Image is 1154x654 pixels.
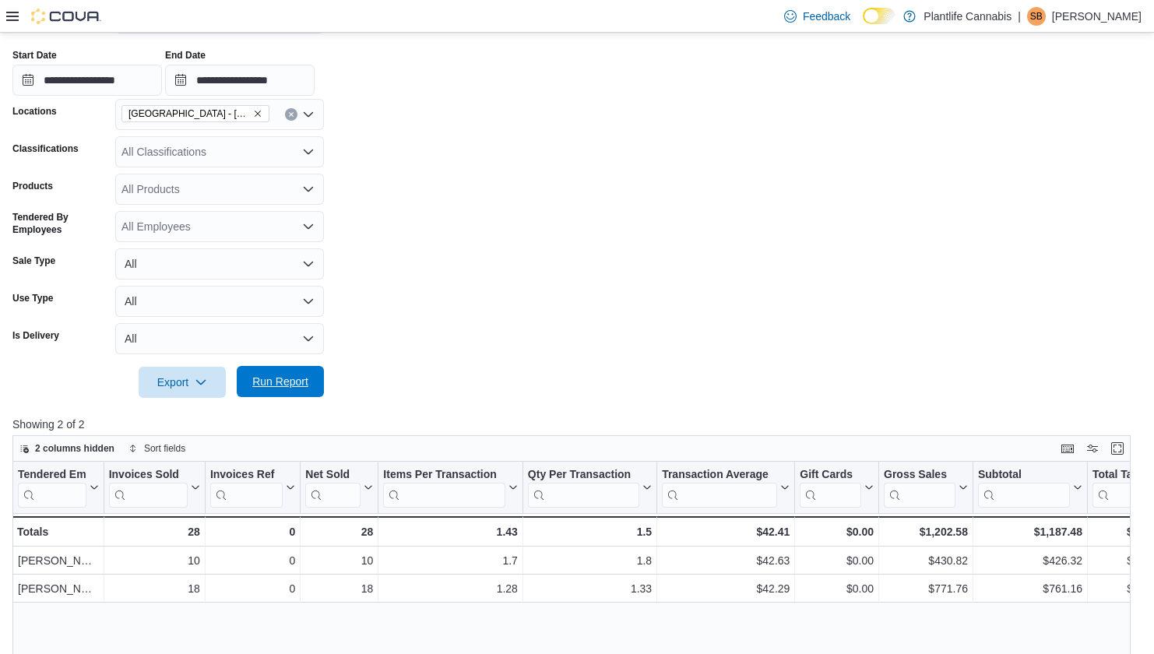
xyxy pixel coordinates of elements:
[1027,7,1046,26] div: Stephanie Brimner
[18,468,86,483] div: Tendered Employee
[305,468,361,483] div: Net Sold
[1083,439,1102,458] button: Display options
[662,468,777,508] div: Transaction Average
[128,106,250,121] span: [GEOGRAPHIC_DATA] - [GEOGRAPHIC_DATA]
[383,551,518,570] div: 1.7
[115,323,324,354] button: All
[237,366,324,397] button: Run Report
[662,579,790,598] div: $42.29
[18,468,99,508] button: Tendered Employee
[884,468,968,508] button: Gross Sales
[305,579,373,598] div: 18
[528,468,652,508] button: Qty Per Transaction
[884,551,968,570] div: $430.82
[144,442,185,455] span: Sort fields
[122,439,192,458] button: Sort fields
[305,468,373,508] button: Net Sold
[863,8,895,24] input: Dark Mode
[978,522,1082,541] div: $1,187.48
[109,522,200,541] div: 28
[978,468,1082,508] button: Subtotal
[13,439,121,458] button: 2 columns hidden
[302,220,315,233] button: Open list of options
[12,105,57,118] label: Locations
[12,65,162,96] input: Press the down key to open a popover containing a calendar.
[18,468,86,508] div: Tendered Employee
[528,468,639,483] div: Qty Per Transaction
[662,468,790,508] button: Transaction Average
[115,248,324,280] button: All
[800,468,861,483] div: Gift Cards
[924,7,1012,26] p: Plantlife Cannabis
[1092,468,1148,508] div: Total Tax
[12,180,53,192] label: Products
[109,551,200,570] div: 10
[778,1,857,32] a: Feedback
[528,579,652,598] div: 1.33
[662,522,790,541] div: $42.41
[305,468,361,508] div: Net Sold
[978,468,1070,483] div: Subtotal
[383,468,505,508] div: Items Per Transaction
[12,142,79,155] label: Classifications
[1052,7,1142,26] p: [PERSON_NAME]
[800,522,874,541] div: $0.00
[662,468,777,483] div: Transaction Average
[18,579,99,598] div: [PERSON_NAME]
[17,522,99,541] div: Totals
[165,49,206,62] label: End Date
[12,211,109,236] label: Tendered By Employees
[115,286,324,317] button: All
[12,292,53,304] label: Use Type
[662,551,790,570] div: $42.63
[253,109,262,118] button: Remove Edmonton - Albany from selection in this group
[210,468,283,483] div: Invoices Ref
[302,108,315,121] button: Open list of options
[800,468,861,508] div: Gift Card Sales
[121,105,269,122] span: Edmonton - Albany
[978,551,1082,570] div: $426.32
[109,468,200,508] button: Invoices Sold
[35,442,114,455] span: 2 columns hidden
[18,551,99,570] div: [PERSON_NAME]
[528,522,652,541] div: 1.5
[139,367,226,398] button: Export
[884,579,968,598] div: $771.76
[31,9,101,24] img: Cova
[800,551,874,570] div: $0.00
[863,24,864,25] span: Dark Mode
[978,468,1070,508] div: Subtotal
[884,468,955,508] div: Gross Sales
[383,579,518,598] div: 1.28
[210,468,295,508] button: Invoices Ref
[210,579,295,598] div: 0
[528,551,652,570] div: 1.8
[252,374,308,389] span: Run Report
[528,468,639,508] div: Qty Per Transaction
[148,367,216,398] span: Export
[1030,7,1043,26] span: SB
[12,329,59,342] label: Is Delivery
[383,468,505,483] div: Items Per Transaction
[12,255,55,267] label: Sale Type
[978,579,1082,598] div: $761.16
[302,183,315,195] button: Open list of options
[285,108,297,121] button: Clear input
[12,49,57,62] label: Start Date
[383,468,518,508] button: Items Per Transaction
[12,417,1142,432] p: Showing 2 of 2
[109,579,200,598] div: 18
[305,522,373,541] div: 28
[210,522,295,541] div: 0
[383,522,518,541] div: 1.43
[109,468,188,483] div: Invoices Sold
[1018,7,1021,26] p: |
[884,468,955,483] div: Gross Sales
[305,551,373,570] div: 10
[302,146,315,158] button: Open list of options
[1092,468,1148,483] div: Total Tax
[800,579,874,598] div: $0.00
[800,468,874,508] button: Gift Cards
[210,551,295,570] div: 0
[1058,439,1077,458] button: Keyboard shortcuts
